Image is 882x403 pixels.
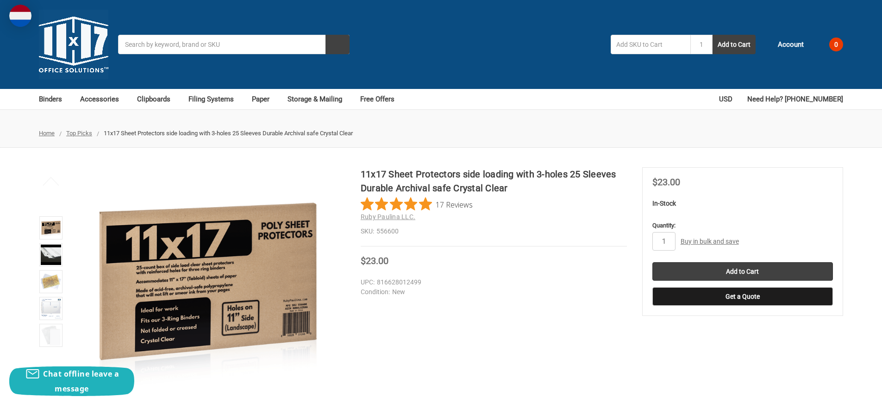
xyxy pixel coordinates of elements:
[652,221,833,230] label: Quantity:
[39,89,70,109] a: Binders
[713,35,756,54] button: Add to Cart
[80,89,127,109] a: Accessories
[9,366,134,396] button: Chat offline leave a message
[361,287,623,297] dd: New
[288,89,350,109] a: Storage & Mailing
[104,130,353,137] span: 11x17 Sheet Protectors side loading with 3-holes 25 Sleeves Durable Archival safe Crystal Clear
[611,35,690,54] input: Add SKU to Cart
[361,227,374,236] dt: SKU:
[41,245,61,265] img: 11x17 Sheet Protectors side loading with 3-holes 25 Sleeves Durable Archival safe Crystal Clear
[37,172,65,190] button: Previous
[361,277,623,287] dd: 816628012499
[92,167,324,399] img: 11x17 Sheet Protectors side loading with 3-holes 25 Sleeves Durable Archival safe Crystal Clear
[829,38,843,51] span: 0
[681,238,739,245] a: Buy in bulk and save
[361,287,390,297] dt: Condition:
[39,130,55,137] a: Home
[252,89,278,109] a: Paper
[41,271,61,292] img: 11x17 Sheet Protector Poly with holes on 11" side 556600
[43,369,119,394] span: Chat offline leave a message
[41,218,61,238] img: 11x17 Sheet Protectors side loading with 3-holes 25 Sleeves Durable Archival safe Crystal Clear
[652,176,680,188] span: $23.00
[188,89,242,109] a: Filing Systems
[41,298,61,319] img: 11x17 Sheet Protectors side loading with 3-holes 25 Sleeves Durable Archival safe Crystal Clear
[66,130,92,137] a: Top Picks
[719,89,738,109] a: USD
[436,197,473,211] span: 17 Reviews
[41,325,61,346] img: 11x17 Sheet Protectors side loading with 3-holes 25 Sleeves Durable Archival safe Crystal Clear
[360,89,394,109] a: Free Offers
[361,255,388,266] span: $23.00
[778,39,804,50] span: Account
[361,277,375,287] dt: UPC:
[361,227,627,236] dd: 556600
[361,197,473,211] button: Rated 4.8 out of 5 stars from 17 reviews. Jump to reviews.
[118,35,350,54] input: Search by keyword, brand or SKU
[765,32,804,57] a: Account
[747,89,843,109] a: Need Help? [PHONE_NUMBER]
[652,287,833,306] button: Get a Quote
[361,167,627,195] h1: 11x17 Sheet Protectors side loading with 3-holes 25 Sleeves Durable Archival safe Crystal Clear
[652,199,833,208] p: In-Stock
[361,213,415,220] a: Ruby Paulina LLC.
[39,10,108,79] img: 11x17z.com
[137,89,179,109] a: Clipboards
[9,5,31,27] img: duty and tax information for Netherlands
[813,32,843,57] a: 0
[652,262,833,281] input: Add to Cart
